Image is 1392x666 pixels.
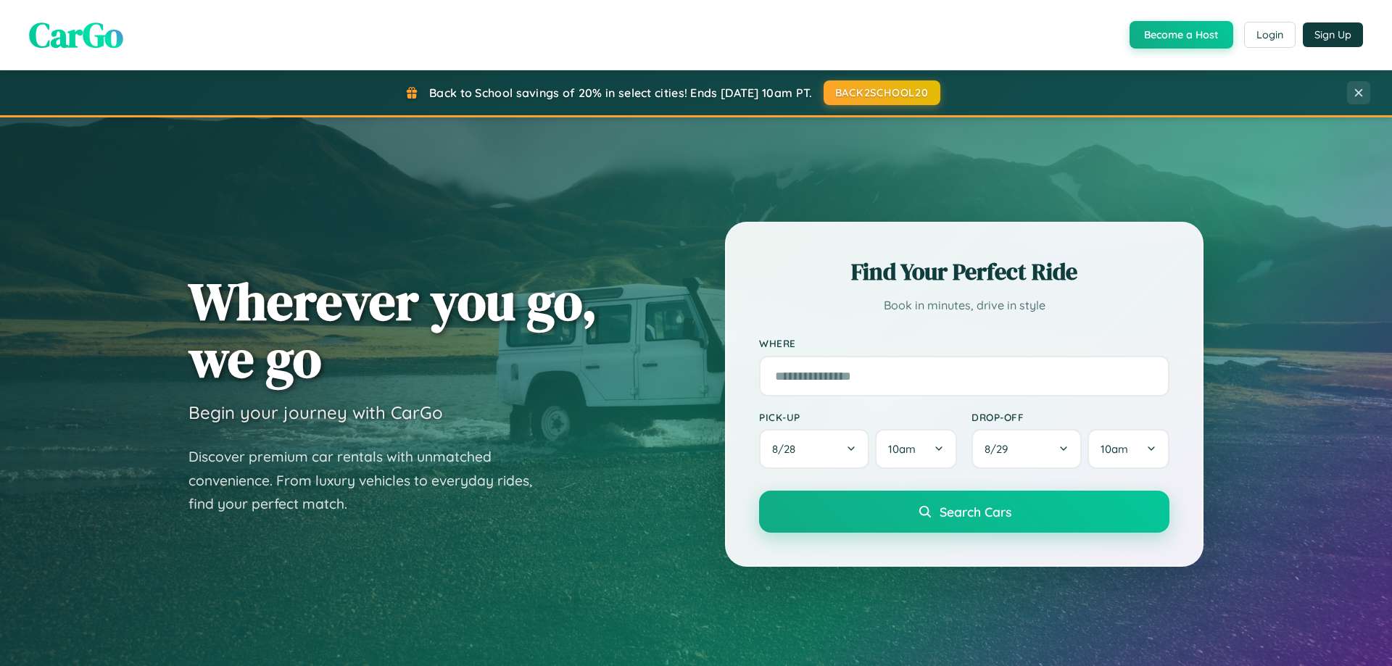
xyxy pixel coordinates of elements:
button: Login [1244,22,1296,48]
button: Search Cars [759,491,1169,533]
button: BACK2SCHOOL20 [824,80,940,105]
button: Become a Host [1130,21,1233,49]
span: Search Cars [940,504,1011,520]
p: Discover premium car rentals with unmatched convenience. From luxury vehicles to everyday rides, ... [188,445,551,516]
span: 10am [888,442,916,456]
button: 8/28 [759,429,869,469]
span: CarGo [29,11,123,59]
button: 10am [875,429,957,469]
label: Drop-off [971,411,1169,423]
h1: Wherever you go, we go [188,272,597,387]
label: Where [759,338,1169,350]
p: Book in minutes, drive in style [759,295,1169,316]
span: 8 / 28 [772,442,803,456]
button: Sign Up [1303,22,1363,47]
span: 8 / 29 [985,442,1015,456]
h2: Find Your Perfect Ride [759,256,1169,288]
button: 8/29 [971,429,1082,469]
span: 10am [1101,442,1128,456]
h3: Begin your journey with CarGo [188,401,443,423]
label: Pick-up [759,411,957,423]
button: 10am [1087,429,1169,469]
span: Back to School savings of 20% in select cities! Ends [DATE] 10am PT. [429,86,812,100]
